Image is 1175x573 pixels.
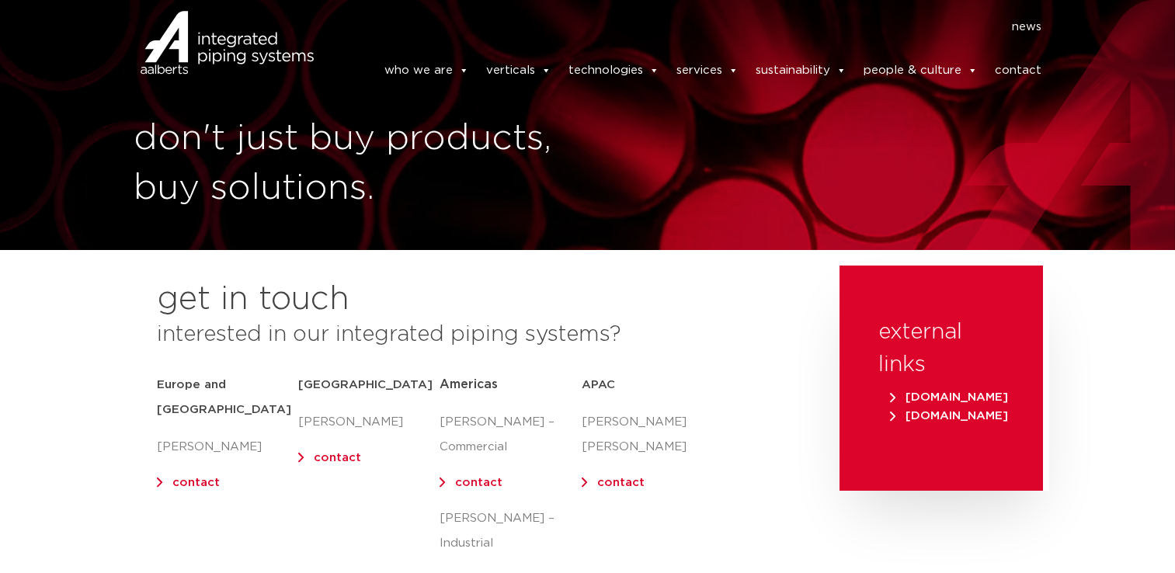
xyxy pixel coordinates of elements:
[298,410,440,435] p: [PERSON_NAME]
[134,114,580,214] h1: don't just buy products, buy solutions.
[172,477,220,488] a: contact
[337,15,1042,40] nav: Menu
[298,373,440,398] h5: [GEOGRAPHIC_DATA]
[384,55,469,86] a: who we are
[1012,15,1041,40] a: news
[886,410,1012,422] a: [DOMAIN_NAME]
[864,55,978,86] a: people & culture
[486,55,551,86] a: verticals
[582,410,723,460] p: [PERSON_NAME] [PERSON_NAME]
[314,452,361,464] a: contact
[995,55,1041,86] a: contact
[886,391,1012,403] a: [DOMAIN_NAME]
[157,379,291,415] strong: Europe and [GEOGRAPHIC_DATA]
[890,391,1008,403] span: [DOMAIN_NAME]
[582,373,723,398] h5: APAC
[157,281,349,318] h2: get in touch
[440,378,498,391] span: Americas
[676,55,739,86] a: services
[878,316,1004,381] h3: external links
[440,506,581,556] p: [PERSON_NAME] – Industrial
[157,318,801,351] h3: interested in our integrated piping systems?
[890,410,1008,422] span: [DOMAIN_NAME]
[157,435,298,460] p: [PERSON_NAME]
[440,410,581,460] p: [PERSON_NAME] – Commercial
[597,477,645,488] a: contact
[568,55,659,86] a: technologies
[756,55,846,86] a: sustainability
[455,477,502,488] a: contact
